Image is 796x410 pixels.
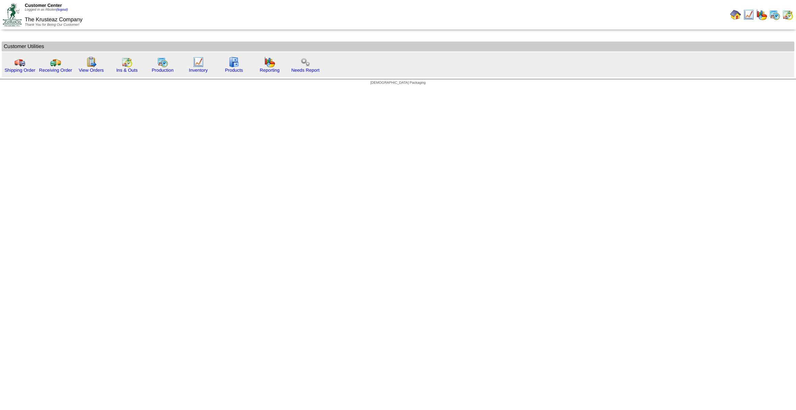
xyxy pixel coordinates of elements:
[300,57,311,68] img: workflow.png
[189,68,208,73] a: Inventory
[121,57,132,68] img: calendarinout.gif
[291,68,319,73] a: Needs Report
[116,68,138,73] a: Ins & Outs
[225,68,243,73] a: Products
[730,9,741,20] img: home.gif
[157,57,168,68] img: calendarprod.gif
[25,3,62,8] span: Customer Center
[25,23,79,27] span: Thank You for Being Our Customer!
[14,57,25,68] img: truck.gif
[25,8,68,12] span: Logged in as Rbolen
[2,42,794,51] td: Customer Utilities
[152,68,174,73] a: Production
[756,9,767,20] img: graph.gif
[39,68,72,73] a: Receiving Order
[743,9,754,20] img: line_graph.gif
[25,17,82,23] span: The Krusteaz Company
[3,3,22,26] img: ZoRoCo_Logo(Green%26Foil)%20jpg.webp
[56,8,68,12] a: (logout)
[370,81,425,85] span: [DEMOGRAPHIC_DATA] Packaging
[4,68,35,73] a: Shipping Order
[260,68,280,73] a: Reporting
[769,9,780,20] img: calendarprod.gif
[782,9,793,20] img: calendarinout.gif
[79,68,104,73] a: View Orders
[86,57,97,68] img: workorder.gif
[229,57,239,68] img: cabinet.gif
[50,57,61,68] img: truck2.gif
[264,57,275,68] img: graph.gif
[193,57,204,68] img: line_graph.gif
